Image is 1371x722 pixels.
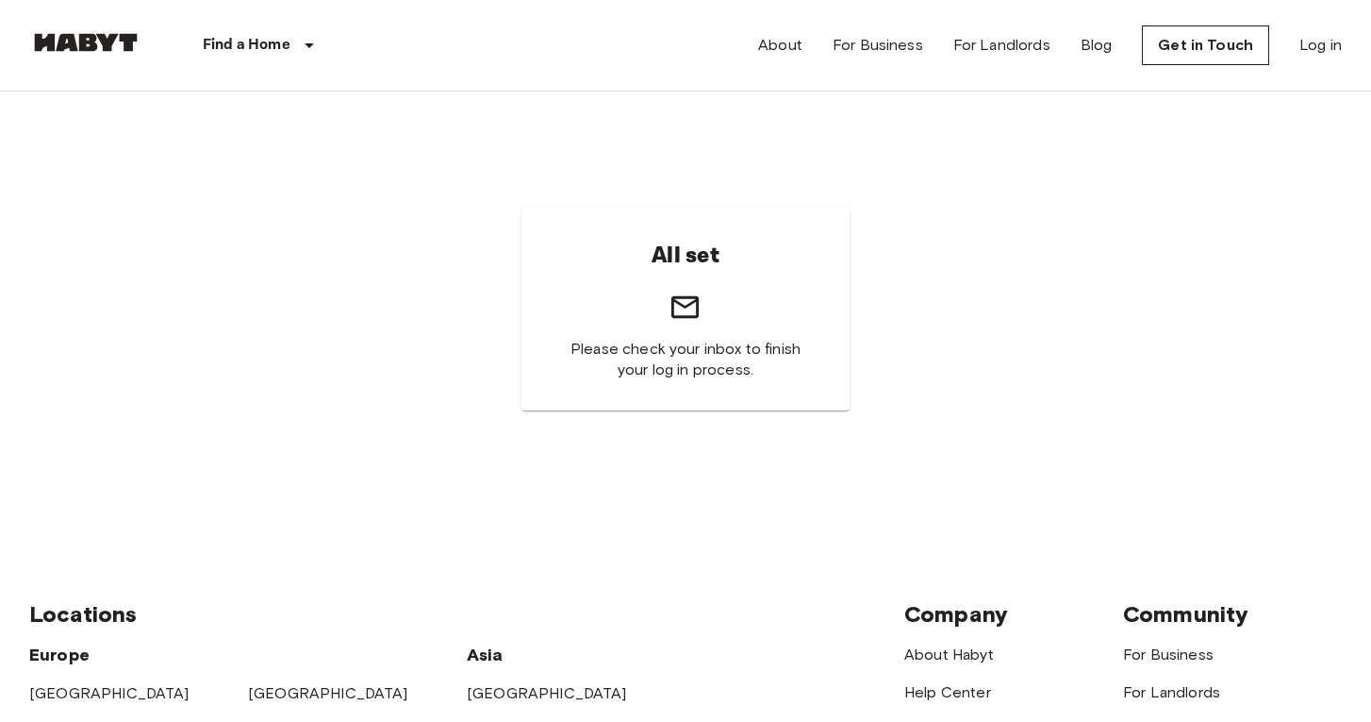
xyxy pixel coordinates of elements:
[904,646,994,663] a: About Habyt
[29,645,90,665] span: Europe
[1123,600,1248,628] span: Community
[467,645,504,665] span: Asia
[1123,646,1214,663] a: For Business
[652,236,719,276] h6: All set
[567,339,805,380] span: Please check your inbox to finish your log in process.
[758,34,802,57] a: About
[29,600,137,628] span: Locations
[29,684,190,702] a: [GEOGRAPHIC_DATA]
[904,683,991,701] a: Help Center
[1123,683,1220,701] a: For Landlords
[833,34,923,57] a: For Business
[248,684,408,702] a: [GEOGRAPHIC_DATA]
[203,34,290,57] p: Find a Home
[904,600,1008,628] span: Company
[29,33,142,52] img: Habyt
[1081,34,1113,57] a: Blog
[467,684,627,702] a: [GEOGRAPHIC_DATA]
[1299,34,1342,57] a: Log in
[1142,25,1269,65] a: Get in Touch
[953,34,1050,57] a: For Landlords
